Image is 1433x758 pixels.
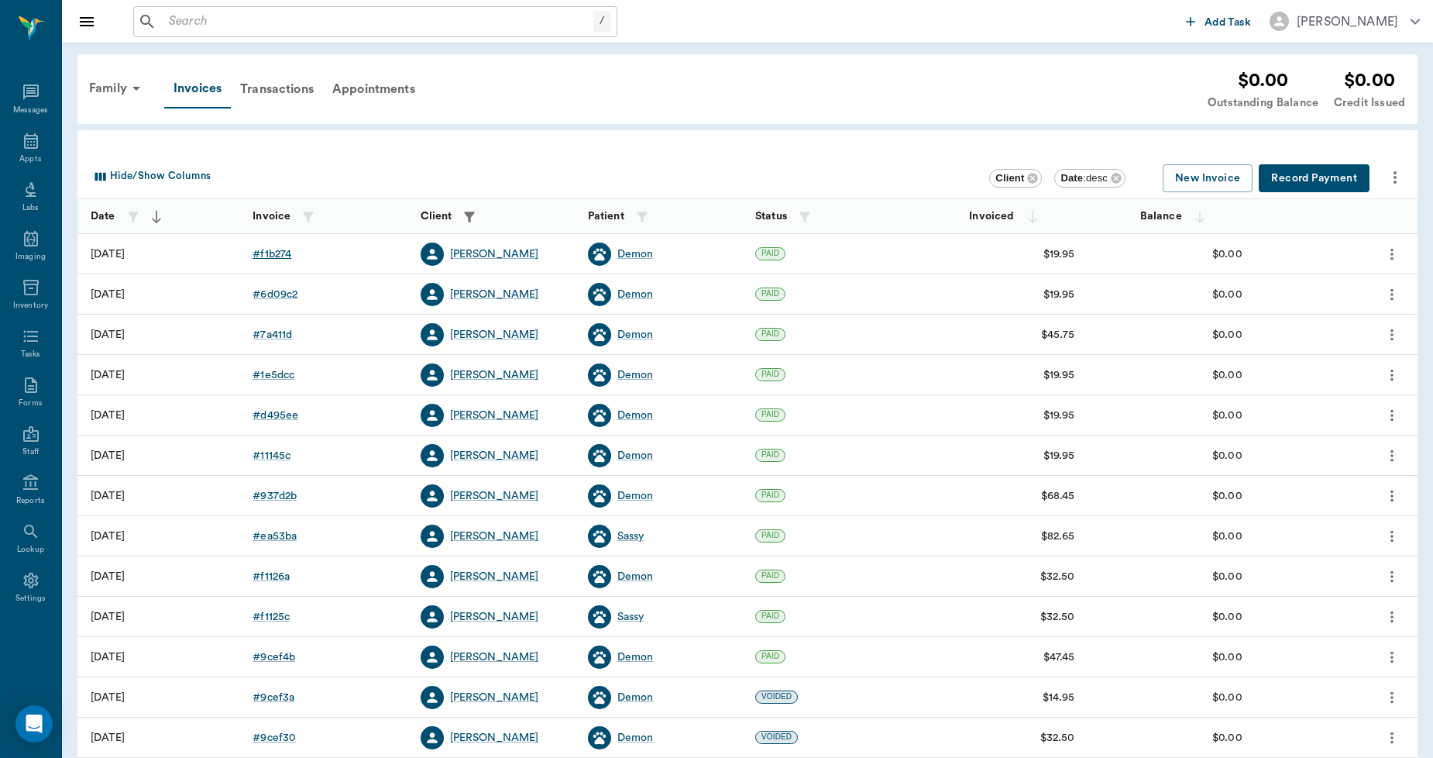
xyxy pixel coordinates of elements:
button: more [1380,644,1404,670]
div: Lookup [17,544,44,556]
span: PAID [756,409,785,420]
div: [PERSON_NAME] [1297,12,1398,31]
div: Imaging [15,251,46,263]
a: Demon [617,690,654,705]
div: 09/19/25 [91,287,125,302]
span: PAID [756,651,785,662]
div: [PERSON_NAME] [450,488,539,504]
div: [PERSON_NAME] [450,448,539,463]
a: Demon [617,488,654,504]
div: Inventory [13,300,48,312]
a: [PERSON_NAME] [450,569,539,584]
div: 06/06/25 [91,690,125,705]
div: Staff [22,446,39,458]
div: $19.95 [1043,246,1075,262]
span: : desc [1060,172,1108,184]
div: $19.95 [1043,287,1075,302]
button: more [1380,483,1404,509]
button: more [1380,725,1404,751]
button: more [1380,684,1404,711]
div: Credit Issued [1334,95,1405,112]
div: Outstanding Balance [1208,95,1318,112]
div: Tasks [21,349,40,360]
span: PAID [756,611,785,622]
a: [PERSON_NAME] [450,609,539,625]
div: $32.50 [1040,609,1075,625]
div: # f1b274 [253,246,291,262]
strong: Invoiced [969,211,1014,222]
div: $0.00 [1212,690,1242,705]
div: 06/06/25 [91,649,125,665]
div: Messages [13,105,49,116]
div: 07/30/25 [91,529,125,544]
div: Appts [19,153,41,165]
a: Demon [617,327,654,343]
a: Demon [617,730,654,746]
a: Demon [617,287,654,302]
a: Demon [617,569,654,584]
div: # f1125c [253,609,290,625]
a: [PERSON_NAME] [450,529,539,544]
span: PAID [756,490,785,501]
div: # 937d2b [253,488,297,504]
button: more [1380,281,1404,308]
button: Close drawer [71,6,102,37]
div: 08/15/25 [91,448,125,463]
a: Demon [617,448,654,463]
div: $0.00 [1212,609,1242,625]
a: [PERSON_NAME] [450,690,539,705]
strong: Status [755,211,787,222]
div: $68.45 [1041,488,1075,504]
a: Demon [617,367,654,383]
div: Settings [15,593,46,605]
button: [PERSON_NAME] [1257,7,1432,36]
a: [PERSON_NAME] [450,367,539,383]
div: # 7a411d [253,327,292,343]
a: #d495ee [253,408,298,423]
div: 08/29/25 [91,367,125,383]
span: VOIDED [756,732,797,742]
a: Demon [617,408,654,423]
div: # 9cef3a [253,690,294,705]
a: #9cef4b [253,649,295,665]
div: 07/21/25 [91,609,125,625]
div: # 11145c [253,448,290,463]
button: more [1380,563,1404,590]
div: $14.95 [1043,690,1075,705]
a: [PERSON_NAME] [450,649,539,665]
span: PAID [756,369,785,380]
div: $0.00 [1212,529,1242,544]
a: [PERSON_NAME] [450,287,539,302]
div: # ea53ba [253,529,297,544]
div: $0.00 [1212,327,1242,343]
div: $0.00 [1212,408,1242,423]
div: [PERSON_NAME] [450,730,539,746]
div: # d495ee [253,408,298,423]
a: #937d2b [253,488,297,504]
div: Invoices [164,70,231,109]
strong: Invoice [253,211,290,222]
div: 08/07/25 [91,488,125,504]
a: Demon [617,649,654,665]
a: #9cef3a [253,690,294,705]
button: more [1382,164,1408,191]
div: 06/06/25 [91,730,125,746]
a: Appointments [323,71,424,108]
div: $0.00 [1212,287,1242,302]
div: $19.95 [1043,448,1075,463]
div: # 9cef4b [253,649,295,665]
div: $19.95 [1043,367,1075,383]
a: Transactions [231,71,323,108]
div: $0.00 [1212,246,1242,262]
div: $0.00 [1212,488,1242,504]
a: #f1125c [253,609,290,625]
div: Forms [19,398,42,409]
